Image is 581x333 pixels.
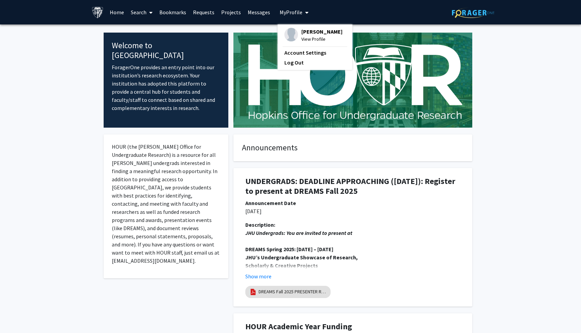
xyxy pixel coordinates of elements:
div: Description: [245,221,460,229]
img: pdf_icon.png [249,288,257,296]
div: Profile Picture[PERSON_NAME]View Profile [284,28,342,43]
h4: Announcements [242,143,464,153]
a: Log Out [284,58,346,67]
a: Account Settings [284,49,346,57]
a: Home [106,0,127,24]
span: View Profile [301,35,342,43]
span: [PERSON_NAME] [301,28,342,35]
a: Requests [190,0,218,24]
a: Search [127,0,156,24]
strong: JHU’s Undergraduate Showcase of Research, [245,254,358,261]
strong: Scholarly & Creative Projects [245,262,318,269]
a: Projects [218,0,244,24]
div: Announcement Date [245,199,460,207]
h4: Welcome to [GEOGRAPHIC_DATA] [112,41,220,60]
a: Messages [244,0,274,24]
img: ForagerOne Logo [452,7,494,18]
button: Show more [245,272,271,280]
p: ForagerOne provides an entry point into our institution’s research ecosystem. Your institution ha... [112,63,220,112]
img: Johns Hopkins University Logo [92,6,104,18]
a: Bookmarks [156,0,190,24]
em: JHU Undergrads: You are invited to present at [245,229,352,236]
p: HOUR (the [PERSON_NAME] Office for Undergraduate Research) is a resource for all [PERSON_NAME] un... [112,143,220,265]
a: DREAMS Fall 2025 PRESENTER Registration [259,288,327,295]
span: My Profile [280,9,302,16]
img: Profile Picture [284,28,298,41]
img: Cover Image [233,33,472,128]
strong: DREAMS Spring 2025: [DATE] – [DATE] [245,246,333,253]
h1: UNDERGRADS: DEADLINE APPROACHING ([DATE]): Register to present at DREAMS Fall 2025 [245,177,460,196]
iframe: Chat [5,302,29,328]
p: [DATE] [245,207,460,215]
h1: HOUR Academic Year Funding [245,322,460,332]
